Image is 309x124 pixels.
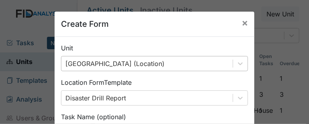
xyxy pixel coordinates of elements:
[235,12,254,34] button: Close
[242,17,248,28] span: ×
[61,18,109,30] h5: Create Form
[61,43,73,53] label: Unit
[61,112,126,122] label: Task Name (optional)
[65,93,126,103] div: Disaster Drill Report
[61,78,132,87] label: Location Form Template
[65,59,165,68] div: [GEOGRAPHIC_DATA] (Location)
